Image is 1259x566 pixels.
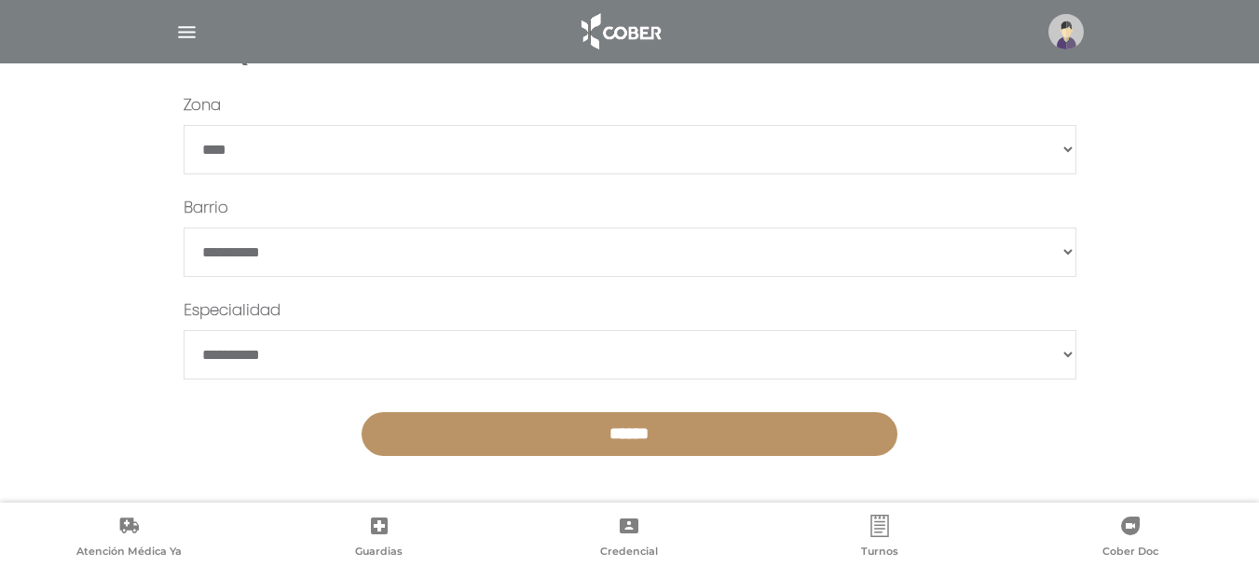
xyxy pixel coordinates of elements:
[1048,14,1084,49] img: profile-placeholder.svg
[4,515,254,562] a: Atención Médica Ya
[76,545,182,561] span: Atención Médica Ya
[1005,515,1255,562] a: Cober Doc
[861,545,898,561] span: Turnos
[504,515,755,562] a: Credencial
[254,515,505,562] a: Guardias
[184,300,281,323] label: Especialidad
[571,9,669,54] img: logo_cober_home-white.png
[184,198,228,220] label: Barrio
[755,515,1006,562] a: Turnos
[355,545,403,561] span: Guardias
[175,21,198,44] img: Cober_menu-lines-white.svg
[184,95,221,117] label: Zona
[600,545,658,561] span: Credencial
[1102,545,1158,561] span: Cober Doc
